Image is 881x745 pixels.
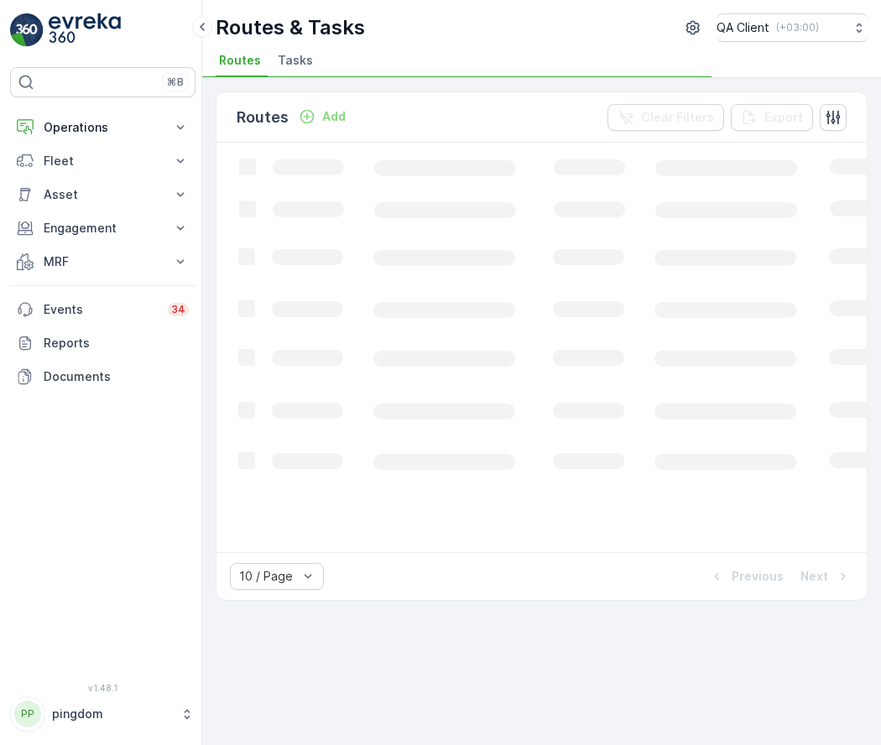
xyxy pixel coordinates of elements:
[10,293,195,326] a: Events34
[10,111,195,144] button: Operations
[44,153,162,169] p: Fleet
[717,13,868,42] button: QA Client(+03:00)
[44,220,162,237] p: Engagement
[216,14,365,41] p: Routes & Tasks
[10,211,195,245] button: Engagement
[219,52,261,69] span: Routes
[10,683,195,693] span: v 1.48.1
[10,13,44,47] img: logo
[10,178,195,211] button: Asset
[278,52,313,69] span: Tasks
[732,568,784,585] p: Previous
[641,109,714,126] p: Clear Filters
[14,701,41,727] div: PP
[49,13,121,47] img: logo_light-DOdMpM7g.png
[764,109,803,126] p: Export
[10,144,195,178] button: Fleet
[44,253,162,270] p: MRF
[10,326,195,360] a: Reports
[44,368,189,385] p: Documents
[799,566,853,586] button: Next
[322,108,346,125] p: Add
[800,568,828,585] p: Next
[52,706,172,722] p: pingdom
[237,106,289,129] p: Routes
[44,301,158,318] p: Events
[10,360,195,393] a: Documents
[44,335,189,352] p: Reports
[607,104,724,131] button: Clear Filters
[44,186,162,203] p: Asset
[10,245,195,279] button: MRF
[171,303,185,316] p: 34
[706,566,785,586] button: Previous
[731,104,813,131] button: Export
[167,76,184,89] p: ⌘B
[717,19,769,36] p: QA Client
[776,21,819,34] p: ( +03:00 )
[44,119,162,136] p: Operations
[10,696,195,732] button: PPpingdom
[292,107,352,127] button: Add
